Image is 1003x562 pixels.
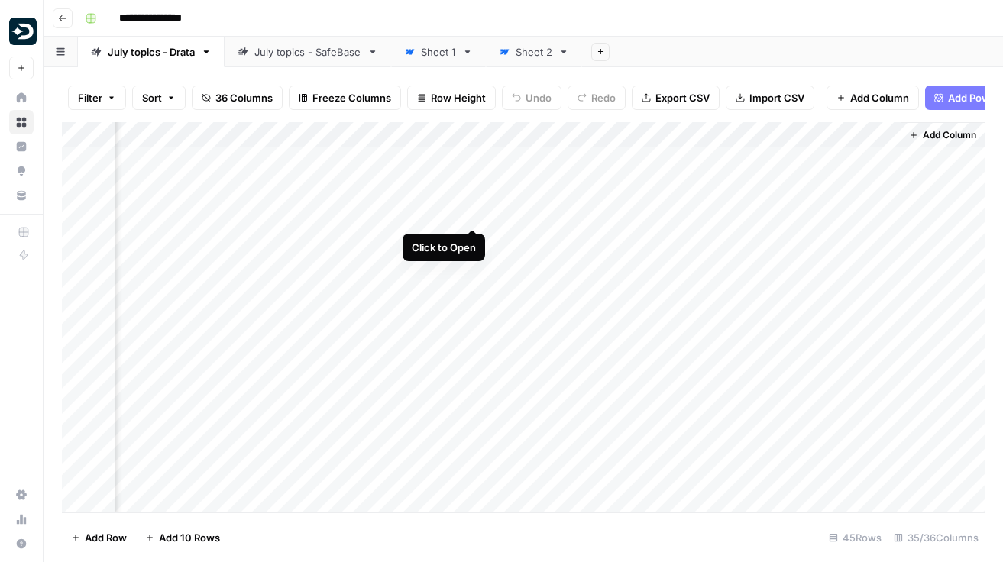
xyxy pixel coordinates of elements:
[9,86,34,110] a: Home
[9,507,34,531] a: Usage
[85,530,127,545] span: Add Row
[888,525,985,550] div: 35/36 Columns
[407,86,496,110] button: Row Height
[9,134,34,159] a: Insights
[215,90,273,105] span: 36 Columns
[903,125,982,145] button: Add Column
[421,44,456,60] div: Sheet 1
[78,37,225,67] a: July topics - Drata
[823,525,888,550] div: 45 Rows
[108,44,195,60] div: July topics - Drata
[132,86,186,110] button: Sort
[591,90,616,105] span: Redo
[568,86,626,110] button: Redo
[9,183,34,208] a: Your Data
[62,525,136,550] button: Add Row
[923,128,976,142] span: Add Column
[68,86,126,110] button: Filter
[516,44,552,60] div: Sheet 2
[9,531,34,556] button: Help + Support
[412,240,476,255] div: Click to Open
[9,18,37,45] img: Drata Logo
[312,90,391,105] span: Freeze Columns
[225,37,391,67] a: July topics - SafeBase
[726,86,814,110] button: Import CSV
[9,483,34,507] a: Settings
[431,90,486,105] span: Row Height
[136,525,229,550] button: Add 10 Rows
[289,86,401,110] button: Freeze Columns
[486,37,582,67] a: Sheet 2
[632,86,720,110] button: Export CSV
[142,90,162,105] span: Sort
[526,90,552,105] span: Undo
[9,110,34,134] a: Browse
[159,530,220,545] span: Add 10 Rows
[9,159,34,183] a: Opportunities
[827,86,919,110] button: Add Column
[391,37,486,67] a: Sheet 1
[192,86,283,110] button: 36 Columns
[850,90,909,105] span: Add Column
[78,90,102,105] span: Filter
[749,90,804,105] span: Import CSV
[254,44,361,60] div: July topics - SafeBase
[9,12,34,50] button: Workspace: Drata
[655,90,710,105] span: Export CSV
[502,86,561,110] button: Undo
